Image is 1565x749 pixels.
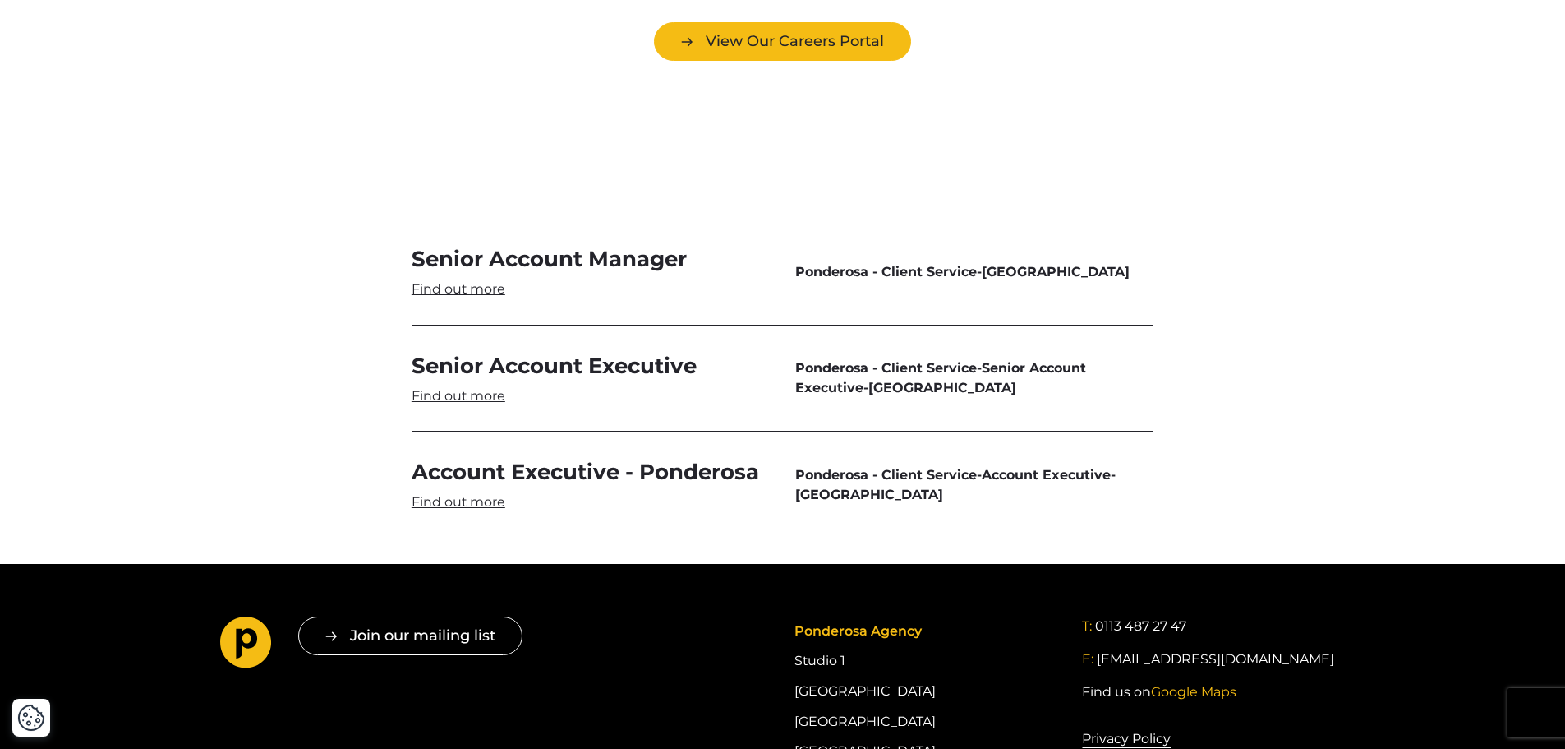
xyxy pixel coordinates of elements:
img: Revisit consent button [17,704,45,732]
span: - - [795,358,1153,398]
a: Go to homepage [220,617,272,674]
span: - [795,262,1153,282]
span: [GEOGRAPHIC_DATA] [982,264,1130,280]
span: T: [1082,618,1092,634]
a: View Our Careers Portal [654,22,911,61]
button: Cookie Settings [17,704,45,732]
a: Find us onGoogle Maps [1082,682,1236,702]
span: Account Executive [982,467,1111,483]
span: E: [1082,651,1093,667]
button: Join our mailing list [298,617,522,655]
span: Ponderosa - Client Service [795,467,977,483]
a: Senior Account Manager [412,245,770,298]
a: Senior Account Executive [412,352,770,405]
a: Account Executive - Ponderosa [412,458,770,511]
a: 0113 487 27 47 [1095,617,1186,636]
span: Ponderosa Agency [794,623,922,639]
span: [GEOGRAPHIC_DATA] [795,487,943,502]
span: Ponderosa - Client Service [795,264,977,280]
span: [GEOGRAPHIC_DATA] [868,380,1016,395]
a: [EMAIL_ADDRESS][DOMAIN_NAME] [1097,650,1334,669]
span: Ponderosa - Client Service [795,360,977,376]
span: Google Maps [1151,684,1236,700]
span: - - [795,465,1153,505]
